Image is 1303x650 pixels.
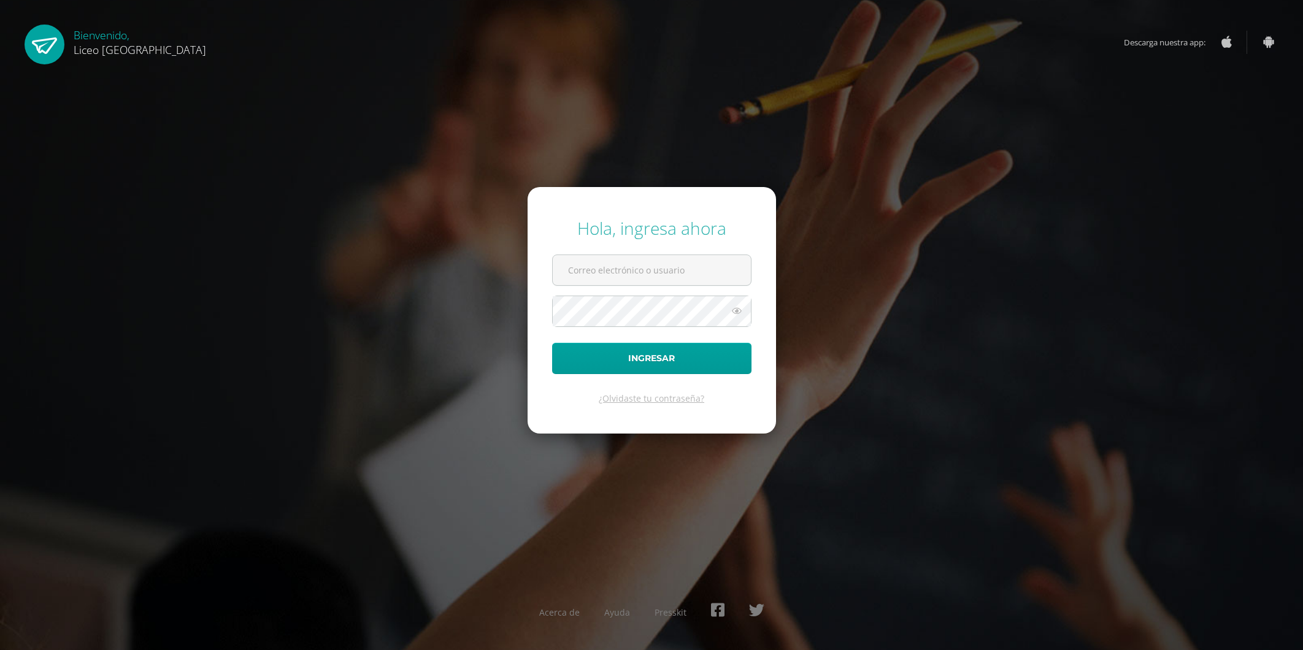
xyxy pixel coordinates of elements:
div: Hola, ingresa ahora [552,216,751,240]
a: Acerca de [539,606,580,618]
a: Ayuda [604,606,630,618]
a: ¿Olvidaste tu contraseña? [599,392,704,404]
div: Bienvenido, [74,25,206,57]
span: Liceo [GEOGRAPHIC_DATA] [74,42,206,57]
input: Correo electrónico o usuario [553,255,751,285]
a: Presskit [655,606,686,618]
button: Ingresar [552,343,751,374]
span: Descarga nuestra app: [1124,31,1218,54]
